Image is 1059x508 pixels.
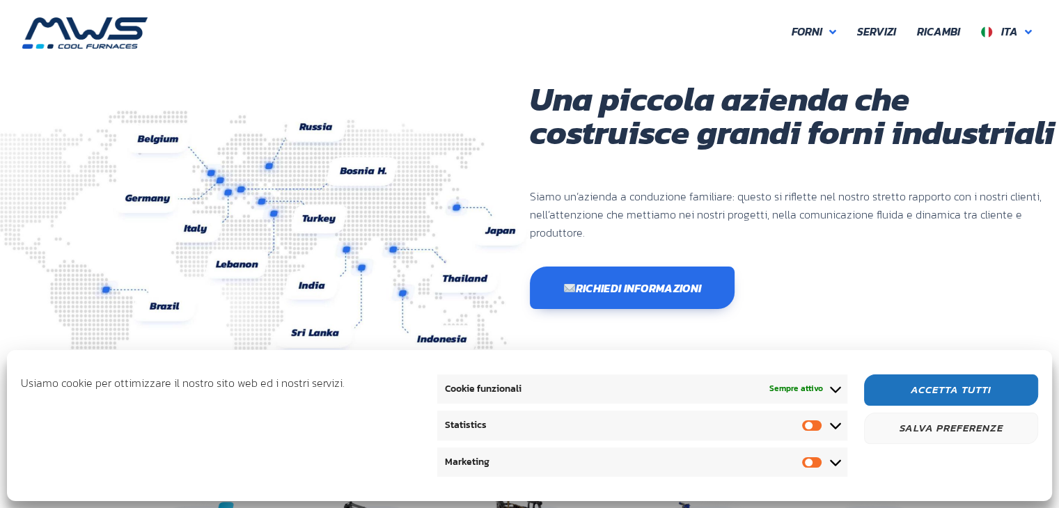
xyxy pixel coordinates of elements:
summary: Marketing [437,447,847,477]
span: Servizi [857,23,896,41]
a: Servizi [847,17,907,47]
span: Forni [792,23,822,41]
span: Ita [1001,23,1018,40]
button: Accetta Tutti [864,374,1038,406]
img: MWS s.r.l. [22,17,148,49]
div: Usiamo cookie per ottimizzare il nostro sito web ed i nostri servizi. [21,374,430,473]
span: Statistics [444,418,486,433]
a: Ricambi [907,17,971,47]
button: Salva preferenze [864,413,1038,444]
span: Marketing [444,454,489,470]
a: Forni [781,17,847,47]
span: Ricambi [917,23,960,41]
a: Ita [971,17,1042,47]
summary: Cookie funzionali Sempre attivo [437,374,847,404]
summary: Statistics [437,411,847,440]
span: Cookie funzionali [444,381,521,397]
span: Sempre attivo [769,382,823,395]
img: ✉️ [564,283,575,294]
a: ✉️Richiedi informazioni [530,267,735,309]
span: Richiedi informazioni [563,283,702,294]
